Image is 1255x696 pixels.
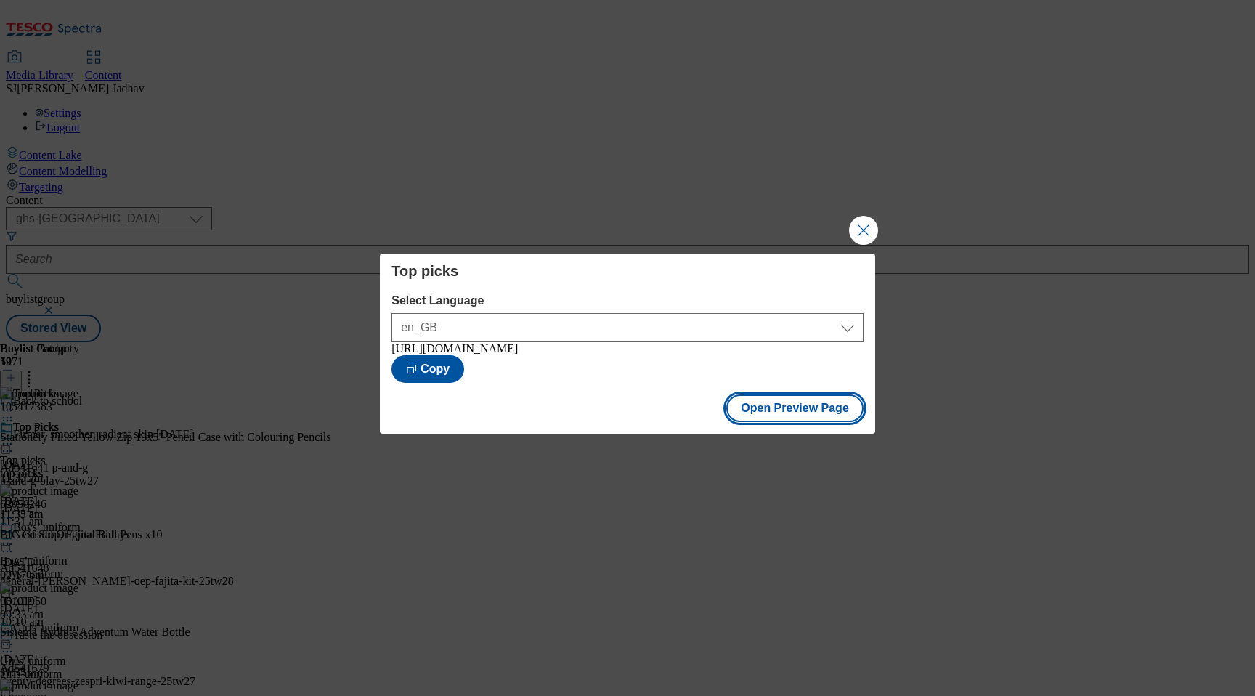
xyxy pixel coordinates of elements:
button: Open Preview Page [726,394,864,422]
h4: Top picks [391,262,864,280]
div: Modal [380,254,875,434]
div: [URL][DOMAIN_NAME] [391,342,864,355]
button: Copy [391,355,464,383]
label: Select Language [391,294,864,307]
button: Close Modal [849,216,878,245]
